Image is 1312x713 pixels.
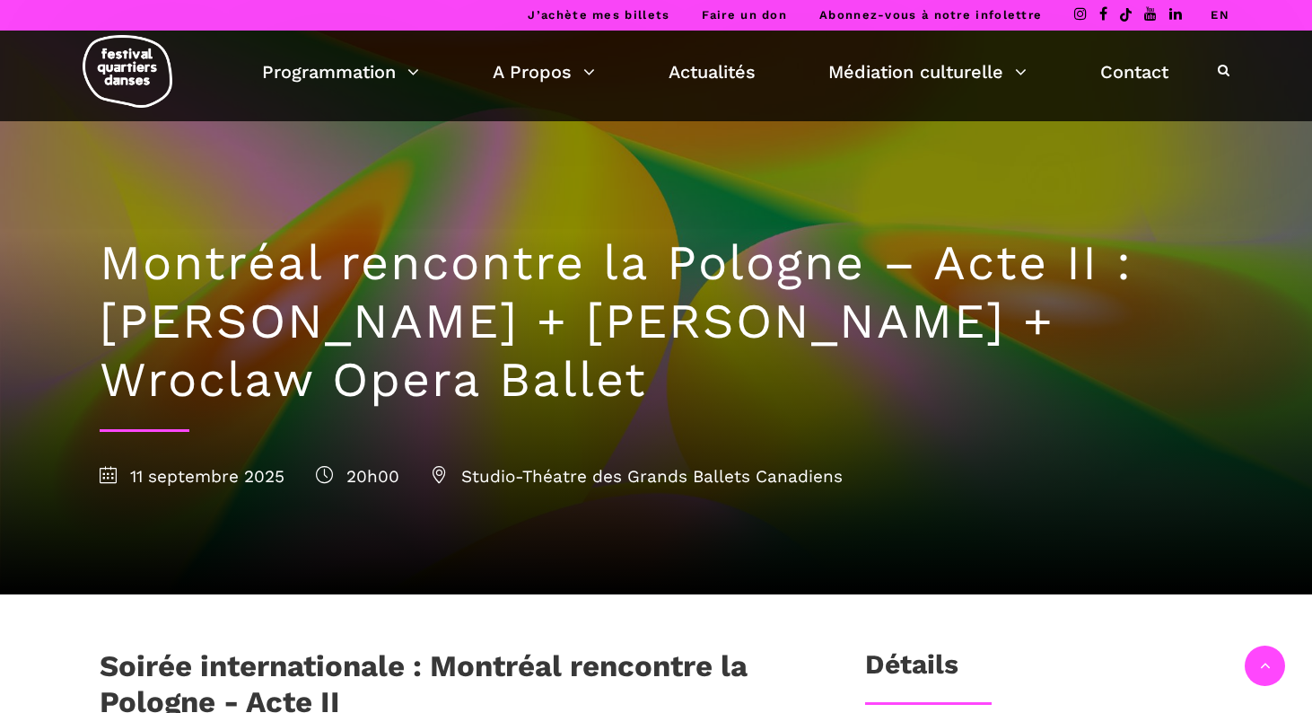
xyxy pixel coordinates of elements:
[493,57,595,87] a: A Propos
[100,234,1212,409] h1: Montréal rencontre la Pologne – Acte II : [PERSON_NAME] + [PERSON_NAME] + Wroclaw Opera Ballet
[669,57,756,87] a: Actualités
[316,466,399,487] span: 20h00
[431,466,843,487] span: Studio-Théatre des Grands Ballets Canadiens
[262,57,419,87] a: Programmation
[1211,8,1229,22] a: EN
[100,466,284,487] span: 11 septembre 2025
[819,8,1042,22] a: Abonnez-vous à notre infolettre
[528,8,669,22] a: J’achète mes billets
[83,35,172,108] img: logo-fqd-med
[865,648,958,693] h3: Détails
[702,8,787,22] a: Faire un don
[828,57,1027,87] a: Médiation culturelle
[1100,57,1168,87] a: Contact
